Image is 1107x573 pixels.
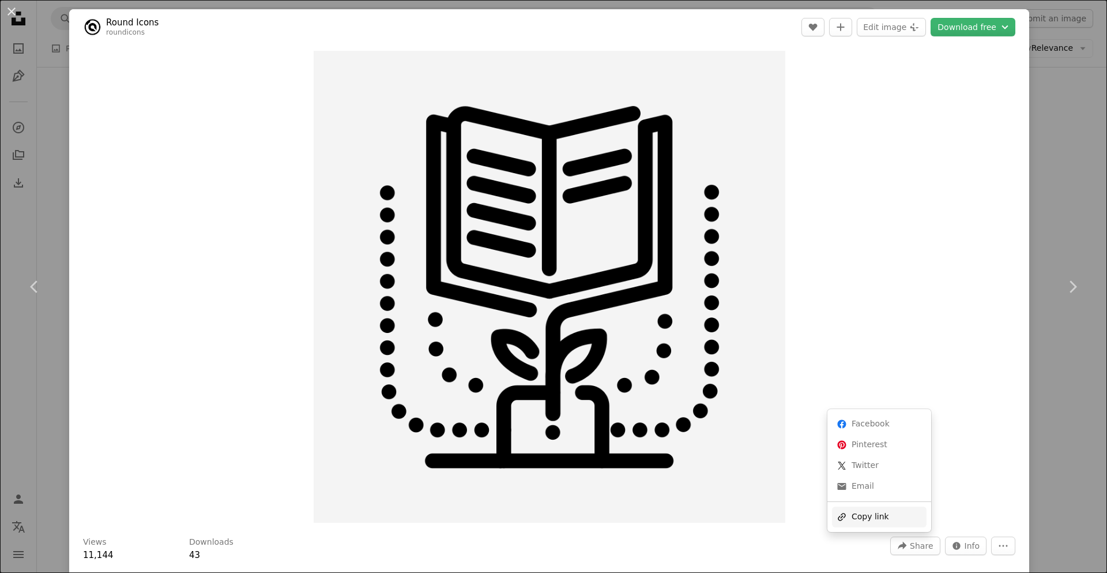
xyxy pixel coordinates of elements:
[832,414,927,435] a: Share on Facebook
[832,435,927,455] a: Share on Pinterest
[832,507,927,527] div: Copy link
[890,537,940,555] button: Share this image
[832,476,927,497] a: Share over email
[827,409,931,532] div: Share this image
[832,455,927,476] a: Share on Twitter
[910,537,933,555] span: Share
